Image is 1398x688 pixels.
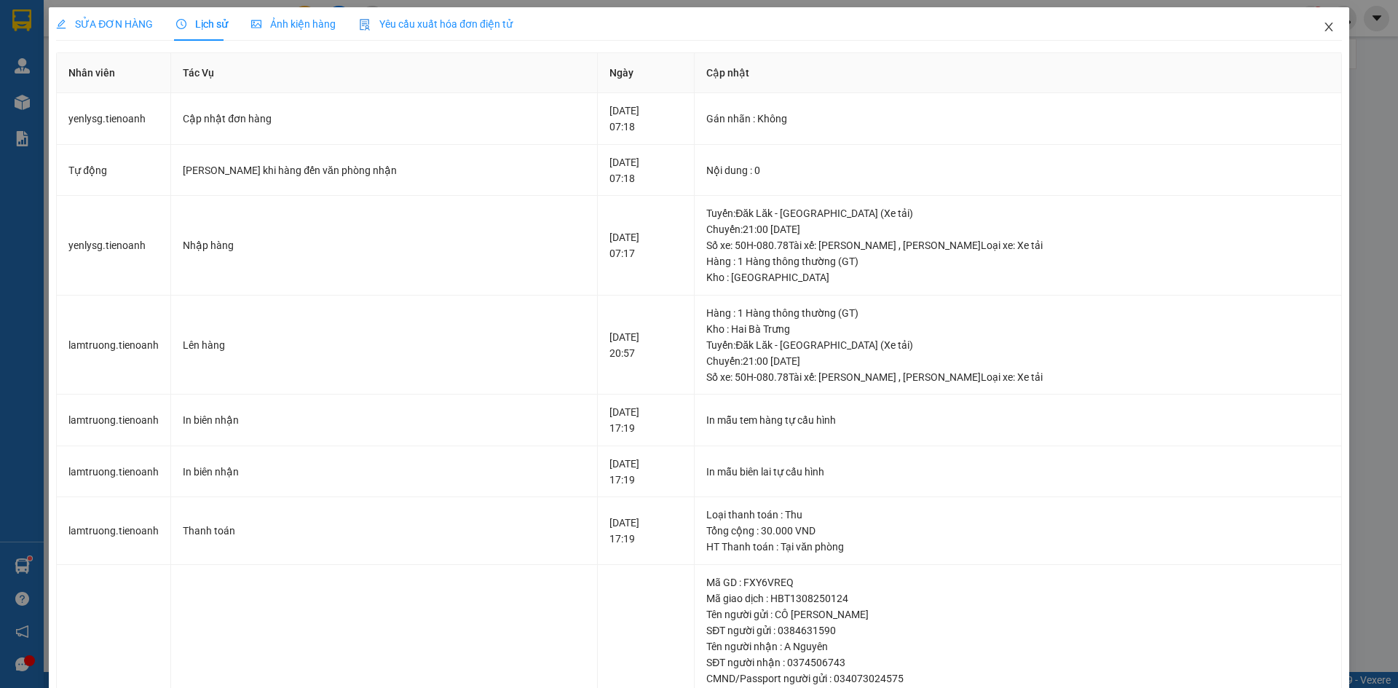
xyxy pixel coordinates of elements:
[183,237,585,253] div: Nhập hàng
[609,515,682,547] div: [DATE] 17:19
[706,337,1330,385] div: Tuyến : Đăk Lăk - [GEOGRAPHIC_DATA] (Xe tải) Chuyến: 21:00 [DATE] Số xe: 50H-080.78 Tài xế: [PERS...
[183,412,585,428] div: In biên nhận
[609,456,682,488] div: [DATE] 17:19
[706,269,1330,285] div: Kho : [GEOGRAPHIC_DATA]
[183,162,585,178] div: [PERSON_NAME] khi hàng đến văn phòng nhận
[57,446,171,498] td: lamtruong.tienoanh
[598,53,695,93] th: Ngày
[706,638,1330,655] div: Tên người nhận : A Nguyên
[57,145,171,197] td: Tự động
[706,622,1330,638] div: SĐT người gửi : 0384631590
[57,296,171,395] td: lamtruong.tienoanh
[706,606,1330,622] div: Tên người gửi : CÔ [PERSON_NAME]
[706,253,1330,269] div: Hàng : 1 Hàng thông thường (GT)
[359,18,513,30] span: Yêu cầu xuất hóa đơn điện tử
[183,111,585,127] div: Cập nhật đơn hàng
[706,111,1330,127] div: Gán nhãn : Không
[706,574,1330,590] div: Mã GD : FXY6VREQ
[251,18,336,30] span: Ảnh kiện hàng
[183,337,585,353] div: Lên hàng
[609,404,682,436] div: [DATE] 17:19
[176,19,186,29] span: clock-circle
[1308,7,1349,48] button: Close
[183,523,585,539] div: Thanh toán
[359,19,371,31] img: icon
[609,103,682,135] div: [DATE] 07:18
[706,523,1330,539] div: Tổng cộng : 30.000 VND
[706,305,1330,321] div: Hàng : 1 Hàng thông thường (GT)
[251,19,261,29] span: picture
[171,53,598,93] th: Tác Vụ
[57,497,171,565] td: lamtruong.tienoanh
[706,590,1330,606] div: Mã giao dịch : HBT1308250124
[706,162,1330,178] div: Nội dung : 0
[706,205,1330,253] div: Tuyến : Đăk Lăk - [GEOGRAPHIC_DATA] (Xe tải) Chuyến: 21:00 [DATE] Số xe: 50H-080.78 Tài xế: [PERS...
[706,464,1330,480] div: In mẫu biên lai tự cấu hình
[57,196,171,296] td: yenlysg.tienoanh
[183,464,585,480] div: In biên nhận
[706,655,1330,671] div: SĐT người nhận : 0374506743
[609,229,682,261] div: [DATE] 07:17
[56,18,153,30] span: SỬA ĐƠN HÀNG
[706,412,1330,428] div: In mẫu tem hàng tự cấu hình
[176,18,228,30] span: Lịch sử
[706,671,1330,687] div: CMND/Passport người gửi : 034073024575
[57,53,171,93] th: Nhân viên
[609,154,682,186] div: [DATE] 07:18
[706,507,1330,523] div: Loại thanh toán : Thu
[57,395,171,446] td: lamtruong.tienoanh
[57,93,171,145] td: yenlysg.tienoanh
[56,19,66,29] span: edit
[695,53,1342,93] th: Cập nhật
[706,539,1330,555] div: HT Thanh toán : Tại văn phòng
[609,329,682,361] div: [DATE] 20:57
[706,321,1330,337] div: Kho : Hai Bà Trưng
[1323,21,1335,33] span: close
